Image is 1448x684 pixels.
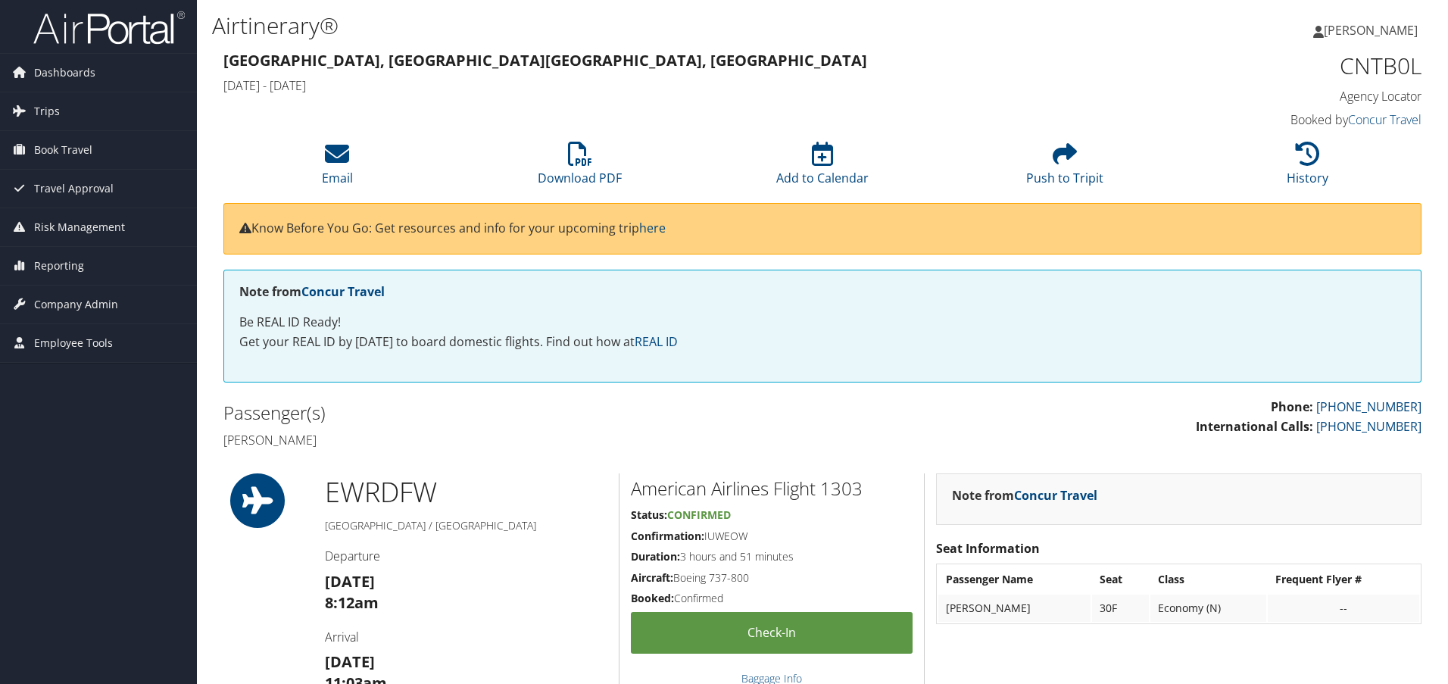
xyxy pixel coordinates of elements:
span: Book Travel [34,131,92,169]
td: [PERSON_NAME] [938,595,1091,622]
h2: Passenger(s) [223,400,811,426]
span: Confirmed [667,508,731,522]
a: Concur Travel [1014,487,1097,504]
h4: [DATE] - [DATE] [223,77,1116,94]
span: Employee Tools [34,324,113,362]
a: Concur Travel [1348,111,1421,128]
h5: [GEOGRAPHIC_DATA] / [GEOGRAPHIC_DATA] [325,518,607,533]
span: Travel Approval [34,170,114,208]
span: Risk Management [34,208,125,246]
p: Know Before You Go: Get resources and info for your upcoming trip [239,219,1406,239]
a: [PERSON_NAME] [1313,8,1433,53]
th: Class [1150,566,1266,593]
h4: Booked by [1139,111,1421,128]
strong: Aircraft: [631,570,673,585]
h4: Arrival [325,629,607,645]
strong: 8:12am [325,592,379,613]
strong: Status: [631,508,667,522]
h4: Agency Locator [1139,88,1421,105]
td: 30F [1092,595,1148,622]
h5: IUWEOW [631,529,913,544]
span: Company Admin [34,286,118,323]
span: Dashboards [34,54,95,92]
a: here [639,220,666,236]
strong: [DATE] [325,651,375,672]
img: airportal-logo.png [33,10,185,45]
strong: Phone: [1271,398,1313,415]
span: [PERSON_NAME] [1324,22,1418,39]
h4: Departure [325,548,607,564]
h5: Confirmed [631,591,913,606]
div: -- [1275,601,1412,615]
a: REAL ID [635,333,678,350]
strong: Note from [952,487,1097,504]
h5: 3 hours and 51 minutes [631,549,913,564]
a: Email [322,150,353,186]
strong: [GEOGRAPHIC_DATA], [GEOGRAPHIC_DATA] [GEOGRAPHIC_DATA], [GEOGRAPHIC_DATA] [223,50,867,70]
strong: Booked: [631,591,674,605]
span: Reporting [34,247,84,285]
strong: [DATE] [325,571,375,592]
td: Economy (N) [1150,595,1266,622]
strong: International Calls: [1196,418,1313,435]
strong: Seat Information [936,540,1040,557]
a: History [1287,150,1328,186]
strong: Confirmation: [631,529,704,543]
h1: EWR DFW [325,473,607,511]
a: Concur Travel [301,283,385,300]
h2: American Airlines Flight 1303 [631,476,913,501]
a: Push to Tripit [1026,150,1103,186]
h1: Airtinerary® [212,10,1026,42]
h5: Boeing 737-800 [631,570,913,586]
p: Be REAL ID Ready! Get your REAL ID by [DATE] to board domestic flights. Find out how at [239,313,1406,351]
a: [PHONE_NUMBER] [1316,398,1421,415]
span: Trips [34,92,60,130]
strong: Duration: [631,549,680,564]
h1: CNTB0L [1139,50,1421,82]
a: Check-in [631,612,913,654]
a: Add to Calendar [776,150,869,186]
h4: [PERSON_NAME] [223,432,811,448]
th: Seat [1092,566,1148,593]
th: Passenger Name [938,566,1091,593]
th: Frequent Flyer # [1268,566,1419,593]
a: Download PDF [538,150,622,186]
a: [PHONE_NUMBER] [1316,418,1421,435]
strong: Note from [239,283,385,300]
